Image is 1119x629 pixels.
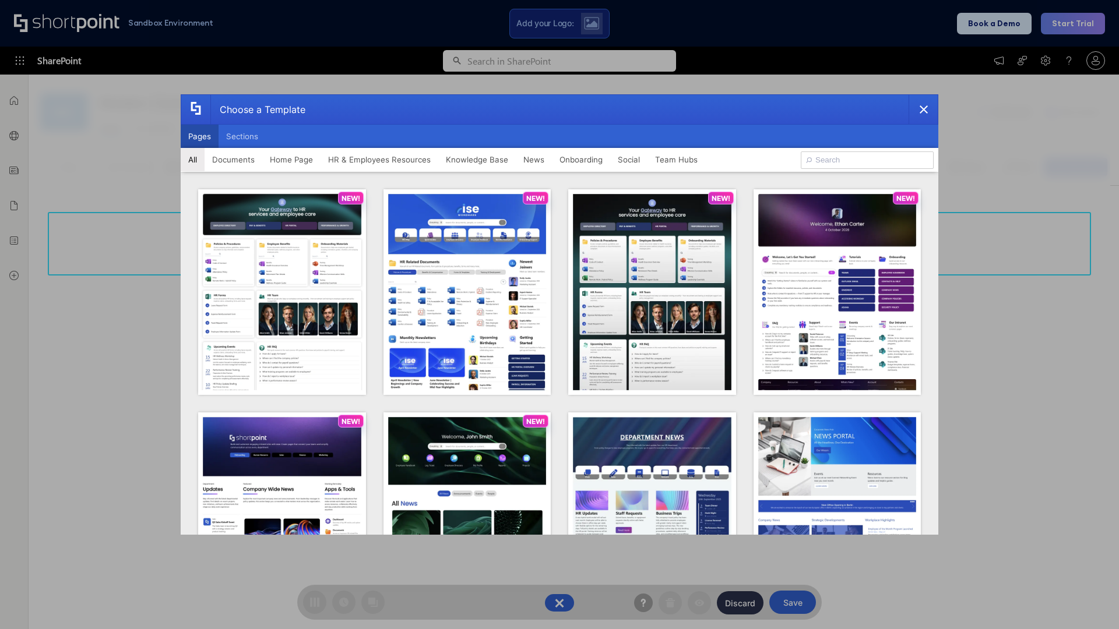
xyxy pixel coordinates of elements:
button: Social [610,148,648,171]
button: Sections [219,125,266,148]
p: NEW! [712,194,730,203]
button: HR & Employees Resources [321,148,438,171]
button: Team Hubs [648,148,705,171]
input: Search [801,151,934,169]
iframe: Chat Widget [909,494,1119,629]
div: Choose a Template [210,95,305,124]
button: All [181,148,205,171]
button: Onboarding [552,148,610,171]
p: NEW! [342,417,360,426]
button: Knowledge Base [438,148,516,171]
p: NEW! [526,194,545,203]
p: NEW! [526,417,545,426]
button: Documents [205,148,262,171]
div: template selector [181,94,938,535]
button: Pages [181,125,219,148]
button: Home Page [262,148,321,171]
button: News [516,148,552,171]
p: NEW! [342,194,360,203]
p: NEW! [896,194,915,203]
